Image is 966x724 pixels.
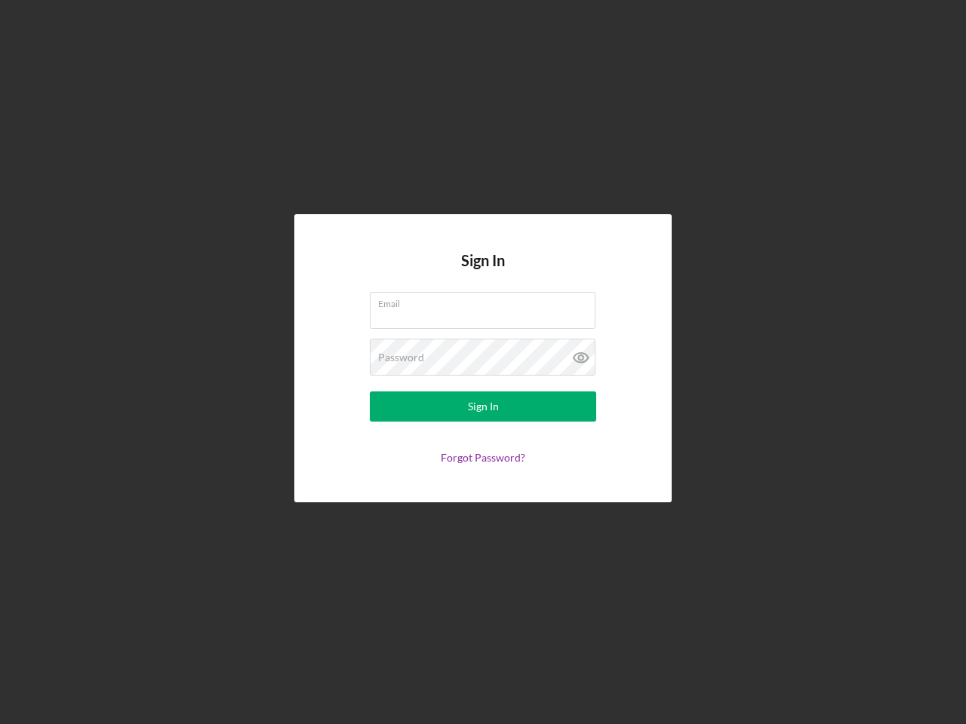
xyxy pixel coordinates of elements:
[468,391,499,422] div: Sign In
[378,293,595,309] label: Email
[378,351,424,364] label: Password
[441,451,525,464] a: Forgot Password?
[461,252,505,292] h4: Sign In
[370,391,596,422] button: Sign In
